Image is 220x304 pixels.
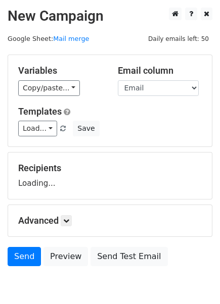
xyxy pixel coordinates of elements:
[18,163,202,189] div: Loading...
[43,247,88,266] a: Preview
[18,121,57,136] a: Load...
[91,247,167,266] a: Send Test Email
[8,8,212,25] h2: New Campaign
[8,35,89,42] small: Google Sheet:
[145,33,212,44] span: Daily emails left: 50
[145,35,212,42] a: Daily emails left: 50
[73,121,99,136] button: Save
[8,247,41,266] a: Send
[18,215,202,226] h5: Advanced
[18,163,202,174] h5: Recipients
[53,35,89,42] a: Mail merge
[18,80,80,96] a: Copy/paste...
[18,65,103,76] h5: Variables
[118,65,202,76] h5: Email column
[18,106,62,117] a: Templates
